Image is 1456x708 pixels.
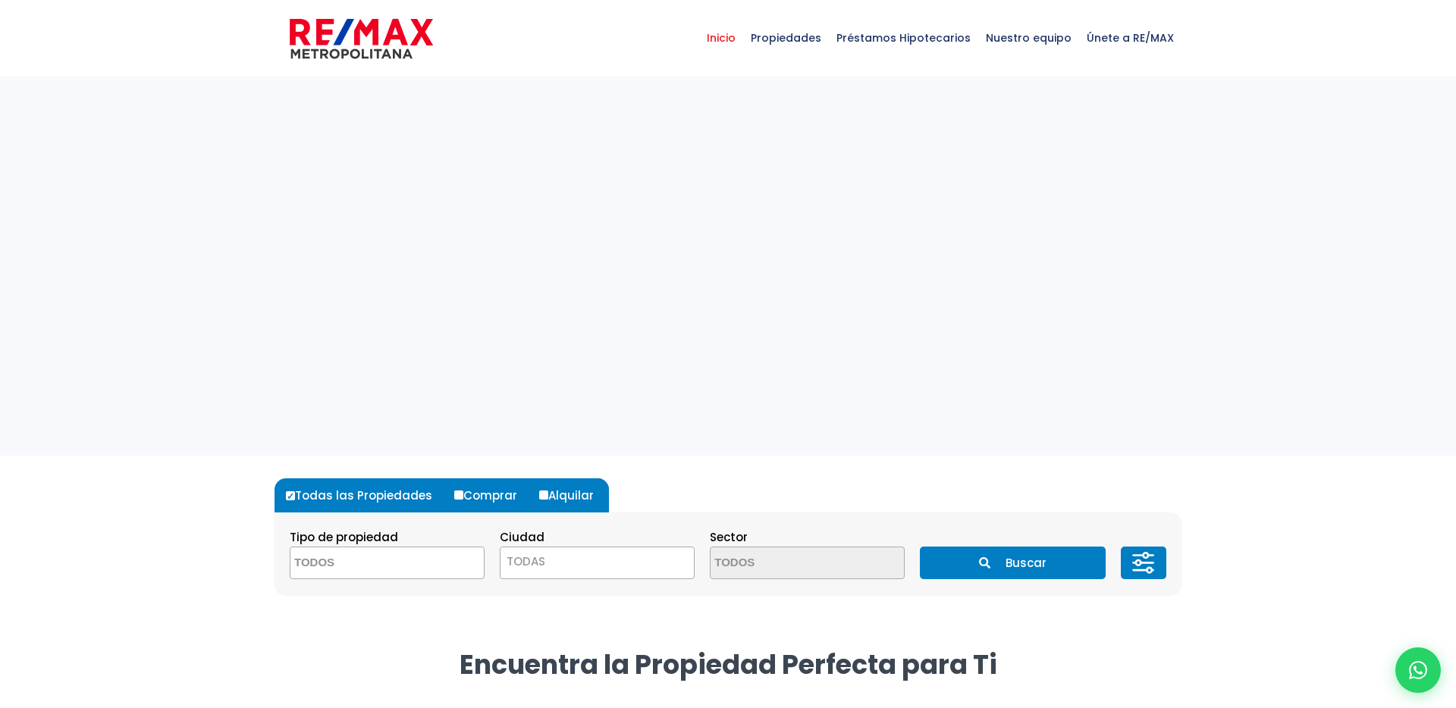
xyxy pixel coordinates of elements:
label: Todas las Propiedades [282,478,447,512]
span: Tipo de propiedad [290,529,398,545]
label: Alquilar [535,478,609,512]
textarea: Search [711,547,858,580]
span: Sector [710,529,748,545]
input: Comprar [454,490,463,500]
input: Alquilar [539,490,548,500]
span: Préstamos Hipotecarios [829,15,978,61]
button: Buscar [920,547,1105,579]
img: remax-metropolitana-logo [290,16,433,61]
span: Inicio [699,15,743,61]
span: TODAS [507,553,545,569]
strong: Encuentra la Propiedad Perfecta para Ti [460,646,997,683]
span: TODAS [500,551,694,572]
span: Únete a RE/MAX [1079,15,1181,61]
textarea: Search [290,547,438,580]
span: Propiedades [743,15,829,61]
label: Comprar [450,478,532,512]
span: Ciudad [500,529,544,545]
span: TODAS [500,547,695,579]
span: Nuestro equipo [978,15,1079,61]
input: Todas las Propiedades [286,491,295,500]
